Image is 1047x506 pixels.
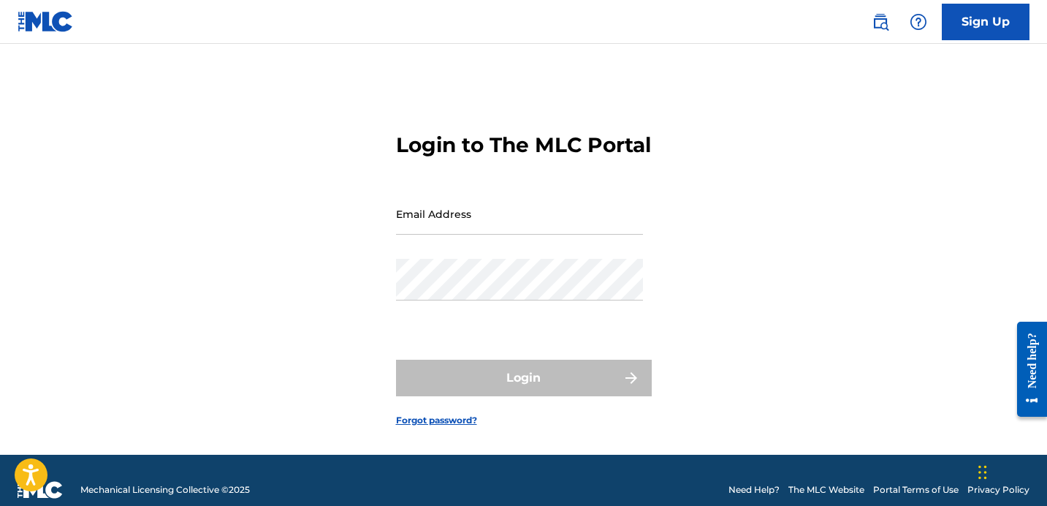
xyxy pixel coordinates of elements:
[910,13,927,31] img: help
[872,13,889,31] img: search
[904,7,933,37] div: Help
[788,483,864,496] a: The MLC Website
[866,7,895,37] a: Public Search
[18,11,74,32] img: MLC Logo
[974,436,1047,506] iframe: Chat Widget
[18,481,63,499] img: logo
[396,414,477,427] a: Forgot password?
[978,450,987,494] div: Drag
[942,4,1029,40] a: Sign Up
[728,483,780,496] a: Need Help?
[967,483,1029,496] a: Privacy Policy
[873,483,959,496] a: Portal Terms of Use
[1006,310,1047,428] iframe: Resource Center
[396,132,651,158] h3: Login to The MLC Portal
[80,483,250,496] span: Mechanical Licensing Collective © 2025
